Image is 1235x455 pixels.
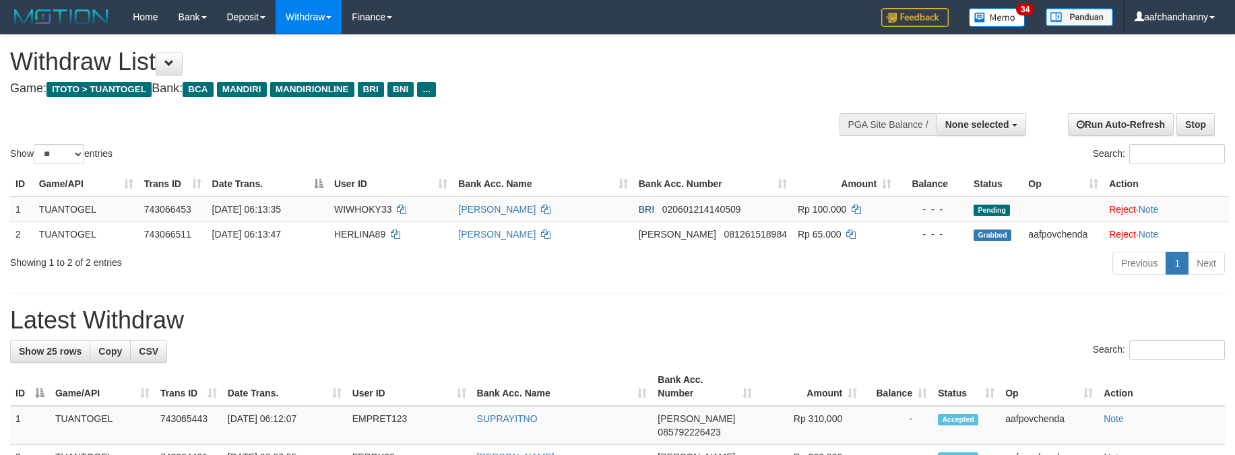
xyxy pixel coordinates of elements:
a: Note [1104,413,1124,424]
th: Op: activate to sort column ascending [1023,172,1104,197]
a: Note [1139,204,1159,215]
th: Balance: activate to sort column ascending [862,367,932,406]
img: Button%20Memo.svg [969,8,1025,27]
span: HERLINA89 [334,229,385,240]
td: 743065443 [155,406,222,445]
label: Search: [1093,340,1225,360]
span: [PERSON_NAME] [639,229,716,240]
select: Showentries [34,144,84,164]
th: Bank Acc. Number: activate to sort column ascending [652,367,757,406]
h4: Game: Bank: [10,82,810,96]
a: SUPRAYITNO [477,413,538,424]
th: Action [1104,172,1229,197]
span: Copy 085792226423 to clipboard [658,427,720,438]
span: Accepted [938,414,978,425]
td: [DATE] 06:12:07 [222,406,347,445]
span: ITOTO > TUANTOGEL [46,82,152,97]
th: Amount: activate to sort column ascending [757,367,862,406]
a: Run Auto-Refresh [1068,113,1174,136]
a: Reject [1109,204,1136,215]
div: Showing 1 to 2 of 2 entries [10,250,505,269]
th: Status: activate to sort column ascending [932,367,1000,406]
span: None selected [945,119,1009,130]
img: panduan.png [1046,8,1113,26]
th: Date Trans.: activate to sort column ascending [222,367,347,406]
h1: Latest Withdraw [10,307,1225,334]
td: EMPRET123 [347,406,472,445]
span: Rp 65.000 [798,229,842,240]
span: CSV [139,346,158,357]
th: Date Trans.: activate to sort column descending [207,172,329,197]
td: · [1104,221,1229,246]
input: Search: [1129,144,1225,164]
a: Stop [1176,113,1215,136]
th: Action [1098,367,1225,406]
th: Amount: activate to sort column ascending [792,172,897,197]
th: Bank Acc. Name: activate to sort column ascending [453,172,633,197]
a: CSV [130,340,167,363]
span: 743066453 [144,204,191,215]
span: BCA [183,82,213,97]
td: - [862,406,932,445]
a: Next [1188,252,1225,275]
td: TUANTOGEL [34,197,139,222]
label: Search: [1093,144,1225,164]
th: Bank Acc. Number: activate to sort column ascending [633,172,792,197]
th: Balance [897,172,968,197]
a: Note [1139,229,1159,240]
label: Show entries [10,144,113,164]
span: BRI [639,204,654,215]
span: Pending [974,205,1010,216]
button: None selected [937,113,1026,136]
a: [PERSON_NAME] [458,229,536,240]
span: 743066511 [144,229,191,240]
td: Rp 310,000 [757,406,862,445]
span: Copy [98,346,122,357]
td: 1 [10,406,50,445]
img: Feedback.jpg [881,8,949,27]
span: [DATE] 06:13:35 [212,204,281,215]
a: Copy [90,340,131,363]
a: [PERSON_NAME] [458,204,536,215]
th: User ID: activate to sort column ascending [347,367,472,406]
td: aafpovchenda [1023,221,1104,246]
span: Copy 020601214140509 to clipboard [662,204,741,215]
th: Bank Acc. Name: activate to sort column ascending [472,367,653,406]
input: Search: [1129,340,1225,360]
span: BRI [358,82,384,97]
span: Show 25 rows [19,346,82,357]
td: TUANTOGEL [34,221,139,246]
td: 2 [10,221,34,246]
th: Game/API: activate to sort column ascending [34,172,139,197]
span: BNI [387,82,414,97]
td: TUANTOGEL [50,406,155,445]
span: [DATE] 06:13:47 [212,229,281,240]
th: ID [10,172,34,197]
span: ... [417,82,435,97]
a: 1 [1166,252,1189,275]
span: [PERSON_NAME] [658,413,735,424]
a: Show 25 rows [10,340,90,363]
span: Rp 100.000 [798,204,846,215]
span: WIWHOKY33 [334,204,392,215]
th: Op: activate to sort column ascending [1000,367,1098,406]
td: aafpovchenda [1000,406,1098,445]
span: MANDIRI [217,82,267,97]
div: - - - [902,203,963,216]
th: Status [968,172,1023,197]
img: MOTION_logo.png [10,7,113,27]
th: User ID: activate to sort column ascending [329,172,453,197]
td: 1 [10,197,34,222]
div: PGA Site Balance / [840,113,937,136]
th: Trans ID: activate to sort column ascending [155,367,222,406]
a: Reject [1109,229,1136,240]
div: - - - [902,228,963,241]
td: · [1104,197,1229,222]
h1: Withdraw List [10,48,810,75]
span: Copy 081261518984 to clipboard [724,229,787,240]
th: Trans ID: activate to sort column ascending [139,172,207,197]
span: MANDIRIONLINE [270,82,354,97]
span: 34 [1016,3,1034,15]
a: Previous [1112,252,1166,275]
th: Game/API: activate to sort column ascending [50,367,155,406]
